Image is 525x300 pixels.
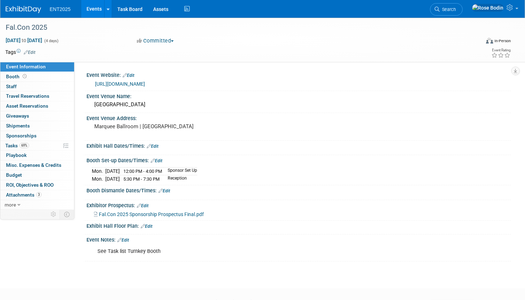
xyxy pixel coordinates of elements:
[21,74,28,79] span: Booth not reserved yet
[123,169,162,174] span: 12:00 PM - 4:00 PM
[6,103,48,109] span: Asset Reservations
[6,152,27,158] span: Playbook
[6,6,41,13] img: ExhibitDay
[6,123,30,129] span: Shipments
[0,121,74,131] a: Shipments
[86,91,511,100] div: Event Venue Name:
[0,72,74,81] a: Booth
[0,160,74,170] a: Misc. Expenses & Credits
[0,131,74,141] a: Sponsorships
[5,49,35,56] td: Tags
[430,3,463,16] a: Search
[134,37,177,45] button: Committed
[19,143,29,148] span: 69%
[0,141,74,151] a: Tasks69%
[0,82,74,91] a: Staff
[36,192,41,197] span: 3
[6,64,46,69] span: Event Information
[6,74,28,79] span: Booth
[440,7,456,12] span: Search
[95,81,145,87] a: [URL][DOMAIN_NAME]
[494,38,511,44] div: In-Person
[0,62,74,72] a: Event Information
[86,221,511,230] div: Exhibit Hall Floor Plan:
[6,93,49,99] span: Travel Reservations
[6,182,54,188] span: ROI, Objectives & ROO
[44,39,58,43] span: (4 days)
[117,238,129,243] a: Edit
[92,175,105,182] td: Mon.
[158,188,170,193] a: Edit
[6,133,37,138] span: Sponsorships
[92,99,506,110] div: [GEOGRAPHIC_DATA]
[0,170,74,180] a: Budget
[137,203,149,208] a: Edit
[105,175,120,182] td: [DATE]
[123,73,134,78] a: Edit
[486,38,493,44] img: Format-Inperson.png
[6,192,41,198] span: Attachments
[163,175,197,182] td: Reception
[0,180,74,190] a: ROI, Objectives & ROO
[0,101,74,111] a: Asset Reservations
[151,158,162,163] a: Edit
[0,200,74,210] a: more
[99,211,204,217] span: Fal.Con 2025 Sponsorship Prospectus Final.pdf
[3,21,468,34] div: Fal.Con 2025
[163,167,197,175] td: Sponsor Set Up
[147,144,158,149] a: Edit
[5,37,43,44] span: [DATE] [DATE]
[86,113,511,122] div: Event Venue Address:
[5,202,16,208] span: more
[6,113,29,119] span: Giveaways
[0,111,74,121] a: Giveaways
[6,172,22,178] span: Budget
[491,49,510,52] div: Event Rating
[5,143,29,148] span: Tasks
[93,244,429,259] div: See Task list Turnkey Booth
[0,151,74,160] a: Playbook
[472,4,504,12] img: Rose Bodin
[86,155,511,164] div: Booth Set-up Dates/Times:
[141,224,152,229] a: Edit
[86,234,511,244] div: Event Notes:
[0,190,74,200] a: Attachments3
[21,38,27,43] span: to
[123,176,160,182] span: 5:30 PM - 7:30 PM
[60,210,74,219] td: Toggle Event Tabs
[6,162,61,168] span: Misc. Expenses & Credits
[86,141,511,150] div: Exhibit Hall Dates/Times:
[48,210,60,219] td: Personalize Event Tab Strip
[24,50,35,55] a: Edit
[105,167,120,175] td: [DATE]
[86,185,511,194] div: Booth Dismantle Dates/Times:
[86,70,511,79] div: Event Website:
[6,84,17,89] span: Staff
[0,91,74,101] a: Travel Reservations
[435,37,511,47] div: Event Format
[94,211,204,217] a: Fal.Con 2025 Sponsorship Prospectus Final.pdf
[50,6,71,12] span: ENT2025
[86,200,511,209] div: Exhibitor Prospectus:
[92,167,105,175] td: Mon.
[94,123,256,130] pre: Marquee Ballroom | [GEOGRAPHIC_DATA]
